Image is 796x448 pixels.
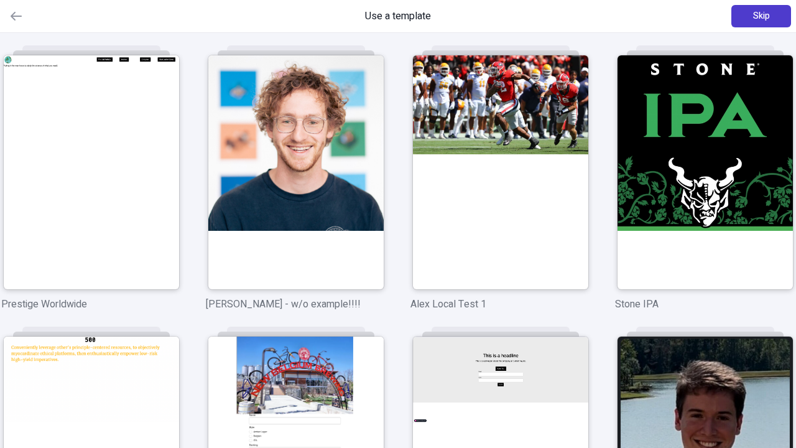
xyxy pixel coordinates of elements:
span: Skip [753,9,770,23]
button: Skip [731,5,791,27]
p: Alex Local Test 1 [410,297,590,312]
p: [PERSON_NAME] - w/o example!!!! [206,297,386,312]
span: Use a template [365,9,431,24]
p: Stone IPA [615,297,795,312]
p: Prestige Worldwide [1,297,181,312]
